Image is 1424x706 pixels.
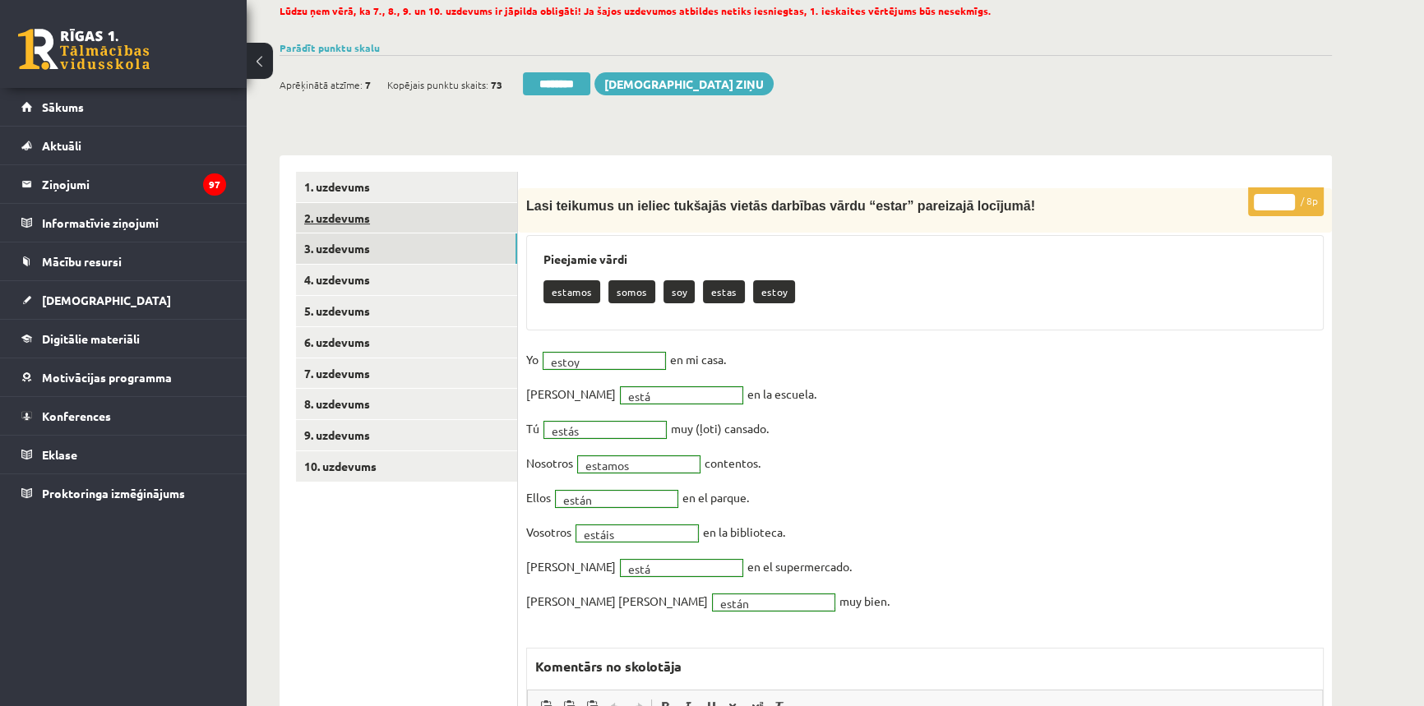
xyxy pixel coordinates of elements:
a: Mācību resursi [21,242,226,280]
legend: Informatīvie ziņojumi [42,204,226,242]
span: Motivācijas programma [42,370,172,385]
span: Aprēķinātā atzīme: [280,72,363,97]
span: [DEMOGRAPHIC_DATA] [42,293,171,307]
a: Sākums [21,88,226,126]
span: Lūdzu ņem vērā, ka 7., 8., 9. un 10. uzdevums ir jāpilda obligāti! Ja šajos uzdevumos atbildes ne... [280,4,992,17]
span: Sākums [42,99,84,114]
span: Konferences [42,408,111,423]
a: Eklase [21,436,226,473]
p: estoy [753,280,795,303]
a: Konferences [21,397,226,435]
p: [PERSON_NAME] [526,554,616,579]
span: estoy [551,353,643,370]
a: 7. uzdevums [296,358,517,389]
fieldset: en mi casa. en la escuela. muy (ļoti) cansado. contentos. en el parque. en la biblioteca. en el s... [526,347,1324,623]
p: Nosotros [526,450,573,475]
p: Ellos [526,485,551,510]
span: estamos [585,457,677,473]
a: 5. uzdevums [296,296,517,326]
span: Aktuāli [42,138,81,153]
legend: Ziņojumi [42,165,226,203]
a: 9. uzdevums [296,420,517,450]
a: Proktoringa izmēģinājums [21,474,226,512]
a: Digitālie materiāli [21,320,226,358]
a: 6. uzdevums [296,327,517,358]
a: está [621,560,742,576]
a: estamos [578,456,700,473]
span: Kopējais punktu skaits: [387,72,488,97]
a: Rīgas 1. Tālmācības vidusskola [18,29,150,70]
p: estas [703,280,745,303]
p: / 8p [1248,187,1324,216]
a: [DEMOGRAPHIC_DATA] ziņu [594,72,774,95]
a: Aktuāli [21,127,226,164]
span: estás [552,422,644,439]
a: estoy [543,353,665,369]
p: [PERSON_NAME] [PERSON_NAME] [526,588,708,613]
a: 1. uzdevums [296,172,517,202]
span: estáis [584,526,676,542]
span: Digitālie materiāli [42,331,140,346]
a: están [556,491,677,507]
a: [DEMOGRAPHIC_DATA] [21,281,226,319]
span: Proktoringa izmēģinājums [42,486,185,501]
a: 10. uzdevums [296,451,517,482]
p: Yo [526,347,539,371]
span: 7 [365,72,371,97]
a: Motivācijas programma [21,358,226,396]
a: 2. uzdevums [296,203,517,233]
h3: Pieejamie vārdi [543,252,1306,266]
a: 8. uzdevums [296,389,517,419]
span: están [563,491,655,508]
a: estás [544,422,666,438]
span: 73 [491,72,502,97]
label: Komentārs no skolotāja [527,648,690,685]
body: Bagātinātā teksta redaktors, wiswyg-editor-47433779461800-1760418941-636 [16,16,778,34]
p: Tú [526,416,539,441]
p: somos [608,280,655,303]
span: Lasi teikumus un ieliec tukšajās vietās darbības vārdu “estar” pareizajā locījumā! [526,199,1035,213]
a: está [621,387,742,404]
span: Eklase [42,447,77,462]
p: Vosotros [526,519,571,544]
a: Informatīvie ziņojumi [21,204,226,242]
a: 3. uzdevums [296,233,517,264]
p: estamos [543,280,600,303]
p: [PERSON_NAME] [526,381,616,406]
a: 4. uzdevums [296,265,517,295]
span: están [720,595,812,611]
a: están [713,594,835,611]
p: soy [663,280,695,303]
a: estáis [576,525,698,542]
a: Ziņojumi97 [21,165,226,203]
span: está [628,388,720,404]
span: Mācību resursi [42,254,122,269]
span: está [628,561,720,577]
a: Parādīt punktu skalu [280,41,380,54]
i: 97 [203,173,226,196]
